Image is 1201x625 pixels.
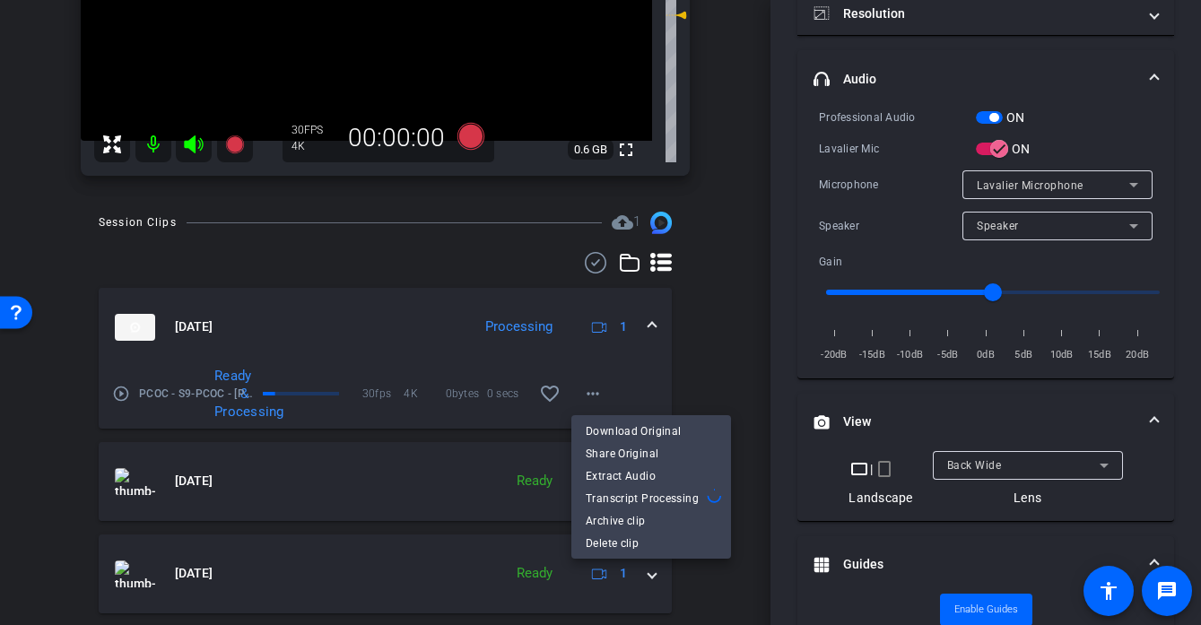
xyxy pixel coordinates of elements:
[586,464,717,486] span: Extract Audio
[586,532,717,553] span: Delete clip
[586,442,717,464] span: Share Original
[586,509,717,531] span: Archive clip
[586,420,717,441] span: Download Original
[586,487,701,508] span: Transcript Processing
